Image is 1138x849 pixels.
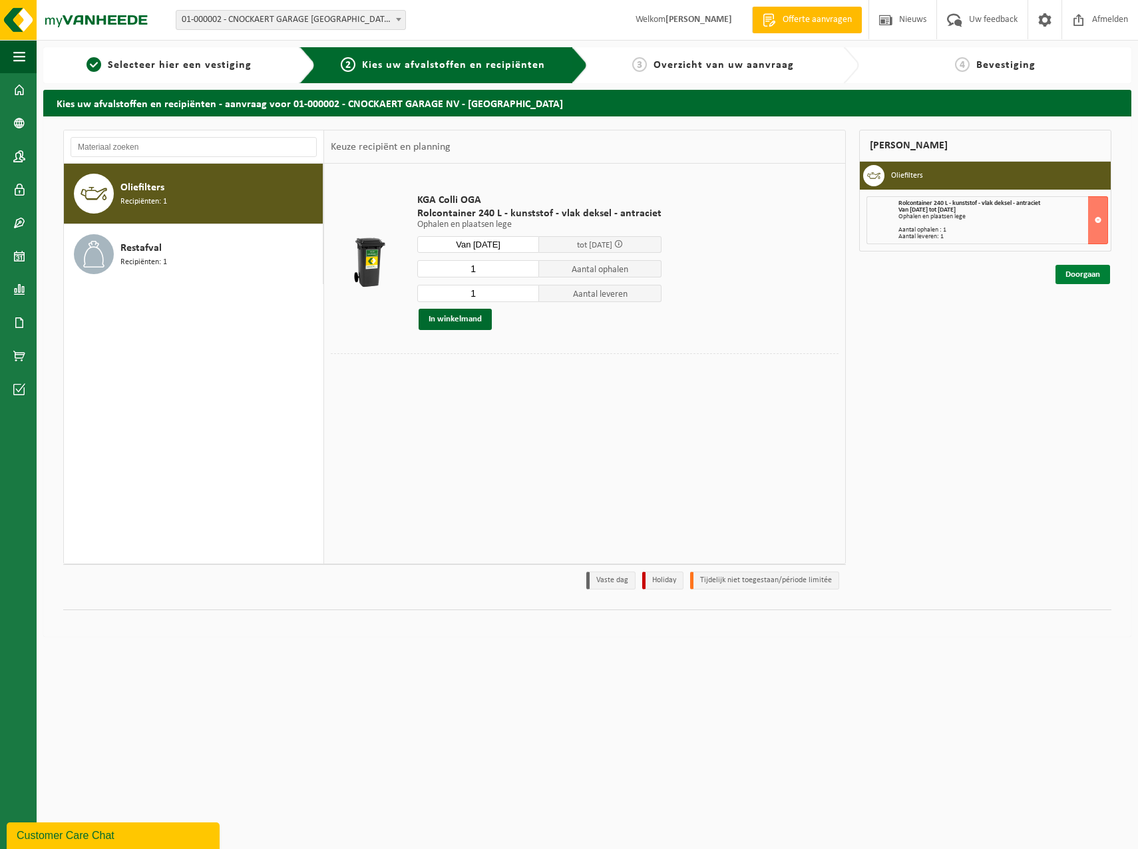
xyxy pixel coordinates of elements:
div: Keuze recipiënt en planning [324,130,457,164]
h2: Kies uw afvalstoffen en recipiënten - aanvraag voor 01-000002 - CNOCKAERT GARAGE NV - [GEOGRAPHIC... [43,90,1131,116]
h3: Oliefilters [891,165,923,186]
span: KGA Colli OGA [417,194,662,207]
span: 01-000002 - CNOCKAERT GARAGE NV - OUDENAARDE [176,11,405,29]
a: Doorgaan [1055,265,1110,284]
span: Kies uw afvalstoffen en recipiënten [362,60,545,71]
li: Holiday [642,572,683,590]
li: Vaste dag [586,572,636,590]
div: Aantal leveren: 1 [898,234,1107,240]
a: 1Selecteer hier een vestiging [50,57,289,73]
span: Oliefilters [120,180,164,196]
span: Recipiënten: 1 [120,196,167,208]
span: Aantal leveren [539,285,662,302]
span: Selecteer hier een vestiging [108,60,252,71]
button: Oliefilters Recipiënten: 1 [64,164,323,224]
span: 1 [87,57,101,72]
strong: [PERSON_NAME] [665,15,732,25]
span: Aantal ophalen [539,260,662,277]
div: [PERSON_NAME] [859,130,1111,162]
li: Tijdelijk niet toegestaan/période limitée [690,572,839,590]
p: Ophalen en plaatsen lege [417,220,662,230]
span: 3 [632,57,647,72]
span: Recipiënten: 1 [120,256,167,269]
span: Rolcontainer 240 L - kunststof - vlak deksel - antraciet [417,207,662,220]
strong: Van [DATE] tot [DATE] [898,206,956,214]
span: 01-000002 - CNOCKAERT GARAGE NV - OUDENAARDE [176,10,406,30]
span: Bevestiging [976,60,1036,71]
input: Selecteer datum [417,236,540,253]
div: Ophalen en plaatsen lege [898,214,1107,220]
span: Overzicht van uw aanvraag [654,60,794,71]
span: 4 [955,57,970,72]
span: tot [DATE] [577,241,612,250]
iframe: chat widget [7,820,222,849]
div: Aantal ophalen : 1 [898,227,1107,234]
button: In winkelmand [419,309,492,330]
span: Offerte aanvragen [779,13,855,27]
span: Restafval [120,240,162,256]
a: Offerte aanvragen [752,7,862,33]
button: Restafval Recipiënten: 1 [64,224,323,284]
input: Materiaal zoeken [71,137,317,157]
span: Rolcontainer 240 L - kunststof - vlak deksel - antraciet [898,200,1040,207]
span: 2 [341,57,355,72]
